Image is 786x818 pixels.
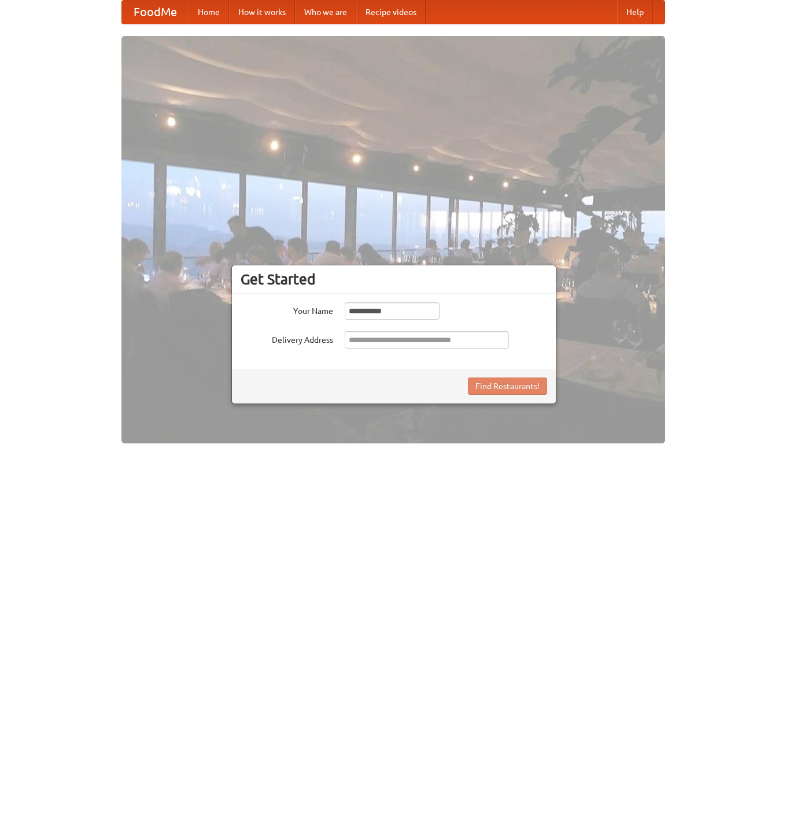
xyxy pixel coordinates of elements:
[617,1,653,24] a: Help
[241,302,333,317] label: Your Name
[189,1,229,24] a: Home
[295,1,356,24] a: Who we are
[122,1,189,24] a: FoodMe
[229,1,295,24] a: How it works
[356,1,426,24] a: Recipe videos
[241,331,333,346] label: Delivery Address
[468,377,547,395] button: Find Restaurants!
[241,271,547,288] h3: Get Started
